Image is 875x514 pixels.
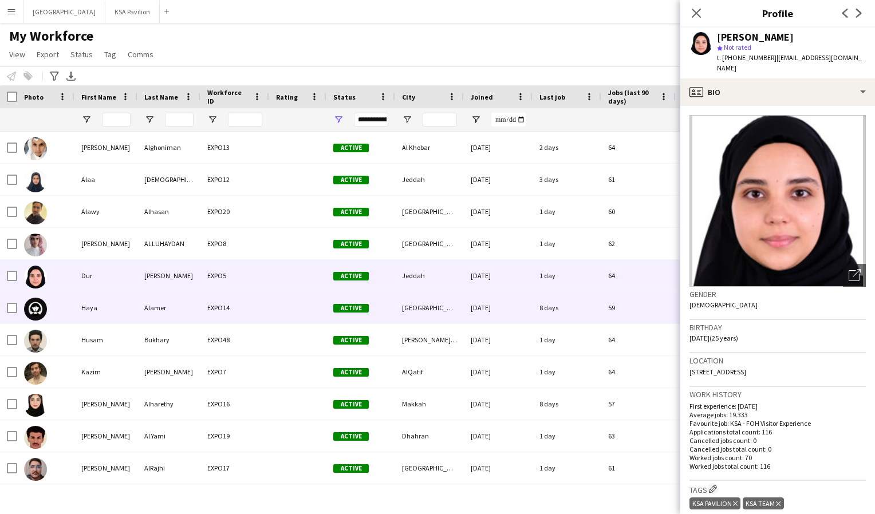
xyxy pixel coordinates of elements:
div: [DATE] [464,228,533,259]
span: First Name [81,93,116,101]
div: [DEMOGRAPHIC_DATA] [137,164,200,195]
span: Active [333,176,369,184]
div: 3 days [533,164,601,195]
div: [GEOGRAPHIC_DATA] [395,228,464,259]
span: Status [333,93,356,101]
img: ANAS SULAIMAN I ALLUHAYDAN [24,234,47,256]
span: [STREET_ADDRESS] [689,367,746,376]
div: Jeddah [395,164,464,195]
img: Dur Murad [24,266,47,288]
span: Not rated [724,43,751,52]
div: [DATE] [464,132,533,163]
p: Cancelled jobs total count: 0 [689,445,866,453]
div: Bio [680,78,875,106]
div: [PERSON_NAME] [74,132,137,163]
div: [PERSON_NAME] [74,388,137,420]
div: 63 [601,420,676,452]
div: [DATE] [464,324,533,355]
span: Joined [471,93,493,101]
span: View [9,49,25,60]
span: Comms [128,49,153,60]
img: Kazim Aljumah [24,362,47,385]
div: [PERSON_NAME] [717,32,794,42]
div: [PERSON_NAME] [137,260,200,291]
span: Active [333,240,369,248]
span: Active [333,144,369,152]
span: Workforce ID [207,88,249,105]
input: City Filter Input [423,113,457,126]
p: Worked jobs count: 70 [689,453,866,462]
span: Active [333,400,369,409]
img: Mohammad AlRajhi [24,458,47,481]
span: City [402,93,415,101]
div: Alawy [74,196,137,227]
p: Worked jobs total count: 116 [689,462,866,470]
span: Active [333,368,369,377]
p: Average jobs: 19.333 [689,410,866,419]
div: AlQatif [395,356,464,388]
div: [GEOGRAPHIC_DATA] [395,292,464,323]
div: [DATE] [464,356,533,388]
input: Last Name Filter Input [165,113,194,126]
div: [PERSON_NAME] [74,228,137,259]
div: Alaa [74,164,137,195]
div: 1 day [533,228,601,259]
div: EXPO14 [200,292,269,323]
button: Open Filter Menu [144,114,155,125]
span: Active [333,208,369,216]
div: 62 [601,228,676,259]
a: Export [32,47,64,62]
div: [PERSON_NAME], [PERSON_NAME] [395,324,464,355]
div: Bukhary [137,324,200,355]
button: Open Filter Menu [402,114,412,125]
button: Open Filter Menu [471,114,481,125]
div: Alghoniman [137,132,200,163]
div: 59 [601,292,676,323]
div: [PERSON_NAME] [137,356,200,388]
a: Status [66,47,97,62]
img: Haya Alamer [24,298,47,321]
div: Husam [74,324,137,355]
button: Open Filter Menu [333,114,344,125]
span: Export [37,49,59,60]
div: Alharethy [137,388,200,420]
button: KSA Pavilion [105,1,160,23]
div: EXPO12 [200,164,269,195]
span: Photo [24,93,44,101]
h3: Profile [680,6,875,21]
div: [DATE] [464,196,533,227]
span: | [EMAIL_ADDRESS][DOMAIN_NAME] [717,53,862,72]
div: 1 day [533,324,601,355]
div: Alhasan [137,196,200,227]
img: Crew avatar or photo [689,115,866,287]
div: [DATE] [464,420,533,452]
div: KSA Team [743,497,783,509]
div: 57 [601,388,676,420]
span: t. [PHONE_NUMBER] [717,53,777,62]
div: 61 [601,452,676,484]
div: 64 [601,324,676,355]
div: Open photos pop-in [843,264,866,287]
img: Alaa Kabli [24,169,47,192]
div: [DATE] [464,452,533,484]
div: EXPO7 [200,356,269,388]
img: Abdullah Alghoniman [24,137,47,160]
div: 64 [601,132,676,163]
div: 2 days [533,132,601,163]
div: EXPO5 [200,260,269,291]
div: Al Yami [137,420,200,452]
img: Husam Bukhary [24,330,47,353]
p: Cancelled jobs count: 0 [689,436,866,445]
button: Open Filter Menu [207,114,218,125]
span: Last job [539,93,565,101]
a: View [5,47,30,62]
span: Active [333,432,369,441]
div: Jeddah [395,260,464,291]
div: EXPO17 [200,452,269,484]
div: 61 [601,164,676,195]
span: Active [333,272,369,280]
app-action-btn: Export XLSX [64,69,78,83]
div: 64 [601,356,676,388]
div: Alamer [137,292,200,323]
div: 8 days [533,388,601,420]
